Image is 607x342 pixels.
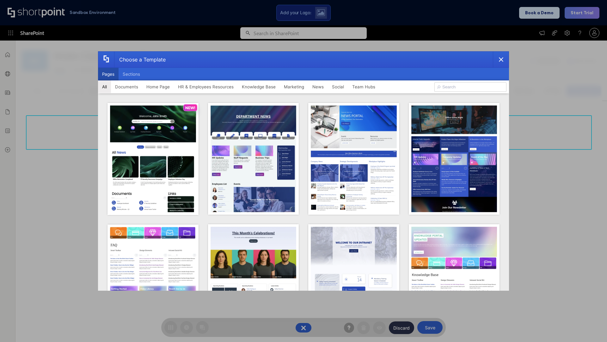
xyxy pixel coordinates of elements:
[98,80,111,93] button: All
[185,105,195,110] p: NEW!
[142,80,174,93] button: Home Page
[111,80,142,93] button: Documents
[114,52,166,67] div: Choose a Template
[238,80,280,93] button: Knowledge Base
[434,82,506,92] input: Search
[98,68,119,80] button: Pages
[174,80,238,93] button: HR & Employees Resources
[280,80,308,93] button: Marketing
[308,80,328,93] button: News
[575,312,607,342] iframe: Chat Widget
[119,68,144,80] button: Sections
[348,80,379,93] button: Team Hubs
[98,51,509,291] div: template selector
[328,80,348,93] button: Social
